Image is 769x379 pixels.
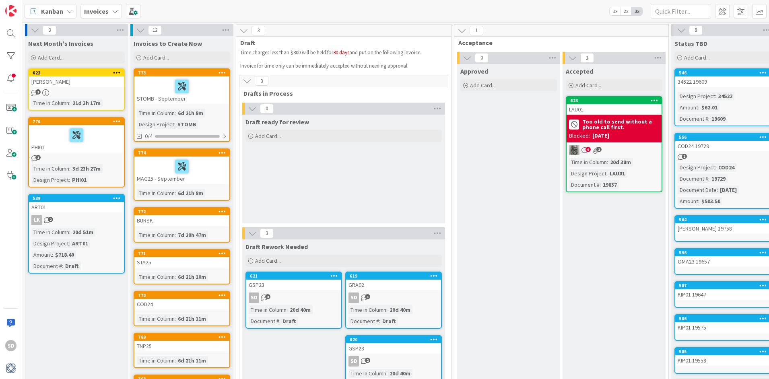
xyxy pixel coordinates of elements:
span: 4 [265,294,270,299]
span: : [379,317,380,325]
span: : [175,189,176,198]
div: 3d 23h 27m [70,164,103,173]
div: 776 [29,118,124,125]
div: Amount [678,197,698,206]
div: 772 [138,209,229,214]
div: $503.50 [699,197,722,206]
div: ART01 [70,239,90,248]
div: 619GRA02 [346,272,441,290]
span: : [287,305,288,314]
b: Too old to send without a phone call first. [582,119,659,130]
div: Document # [678,174,708,183]
span: 1 [682,154,687,159]
div: Design Project [137,120,174,129]
img: Visit kanbanzone.com [5,5,16,16]
span: Add Card... [38,54,64,61]
div: Time in Column [137,189,175,198]
div: 6d 21h 11m [176,314,208,323]
div: Document # [569,180,600,189]
div: $718.40 [53,250,76,259]
span: : [715,163,716,172]
div: Document # [249,317,279,325]
div: 769TNP25 [134,334,229,351]
div: 620GSP23 [346,336,441,354]
span: 1 [596,147,602,152]
span: Draft [240,39,441,47]
div: Time in Column [569,158,607,167]
div: Amount [31,250,52,259]
div: LAU01 [567,104,662,115]
div: 620 [346,336,441,343]
span: : [717,185,718,194]
span: 3 [255,76,268,86]
span: Add Card... [470,82,496,89]
div: Time in Column [137,231,175,239]
span: 1 [35,89,41,95]
div: 6d 21h 8m [176,189,205,198]
div: SD [346,356,441,367]
div: 776 [33,119,124,124]
div: COD24 [716,163,736,172]
span: Add Card... [684,54,710,61]
div: Time in Column [137,272,175,281]
div: 20d 40m [388,369,412,378]
div: 773STOMB - September [134,69,229,104]
div: 6d 21h 10m [176,272,208,281]
span: Add Card... [255,257,281,264]
div: Document # [348,317,379,325]
span: : [175,231,176,239]
div: 770 [134,292,229,299]
img: avatar [5,363,16,374]
img: PA [569,145,579,155]
div: Time in Column [31,164,69,173]
span: : [69,239,70,248]
div: 21d 3h 17m [70,99,103,107]
div: Amount [678,103,698,112]
div: COD24 [134,299,229,309]
span: Add Card... [255,132,281,140]
span: 0 [475,53,489,63]
span: 1 [470,26,483,35]
span: : [386,369,388,378]
div: BURSK [134,215,229,226]
div: 621 [246,272,341,280]
div: 19609 [709,114,728,123]
span: : [279,317,280,325]
div: 20d 40m [388,305,412,314]
div: Draft [63,262,81,270]
span: 30 days [333,49,349,56]
div: 621GSP23 [246,272,341,290]
span: 3x [631,7,642,15]
span: Accepted [566,67,593,75]
div: 620 [350,337,441,342]
div: Time in Column [137,109,175,117]
div: 771 [138,251,229,256]
div: 619 [350,273,441,279]
div: [DATE] [718,185,739,194]
span: : [62,262,63,270]
div: Time in Column [31,228,69,237]
div: Time in Column [348,369,386,378]
div: PA [567,145,662,155]
span: Kanban [41,6,63,16]
span: : [52,250,53,259]
div: STOMB - September [134,76,229,104]
span: 0 [260,104,274,113]
span: : [69,228,70,237]
div: Blocked: [569,132,590,140]
div: 772BURSK [134,208,229,226]
span: : [698,103,699,112]
div: 7d 20h 47m [176,231,208,239]
div: 769 [138,334,229,340]
div: 619 [346,272,441,280]
span: 0/4 [145,132,153,140]
div: 623 [570,98,662,103]
div: 773 [138,70,229,76]
div: ART01 [29,202,124,212]
div: 539 [33,196,124,201]
p: Time charges less than $300 will be held for and put on the following invoice. [240,49,435,56]
div: 539 [29,195,124,202]
div: GSP23 [246,280,341,290]
input: Quick Filter... [651,4,711,19]
div: 776PHI01 [29,118,124,152]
